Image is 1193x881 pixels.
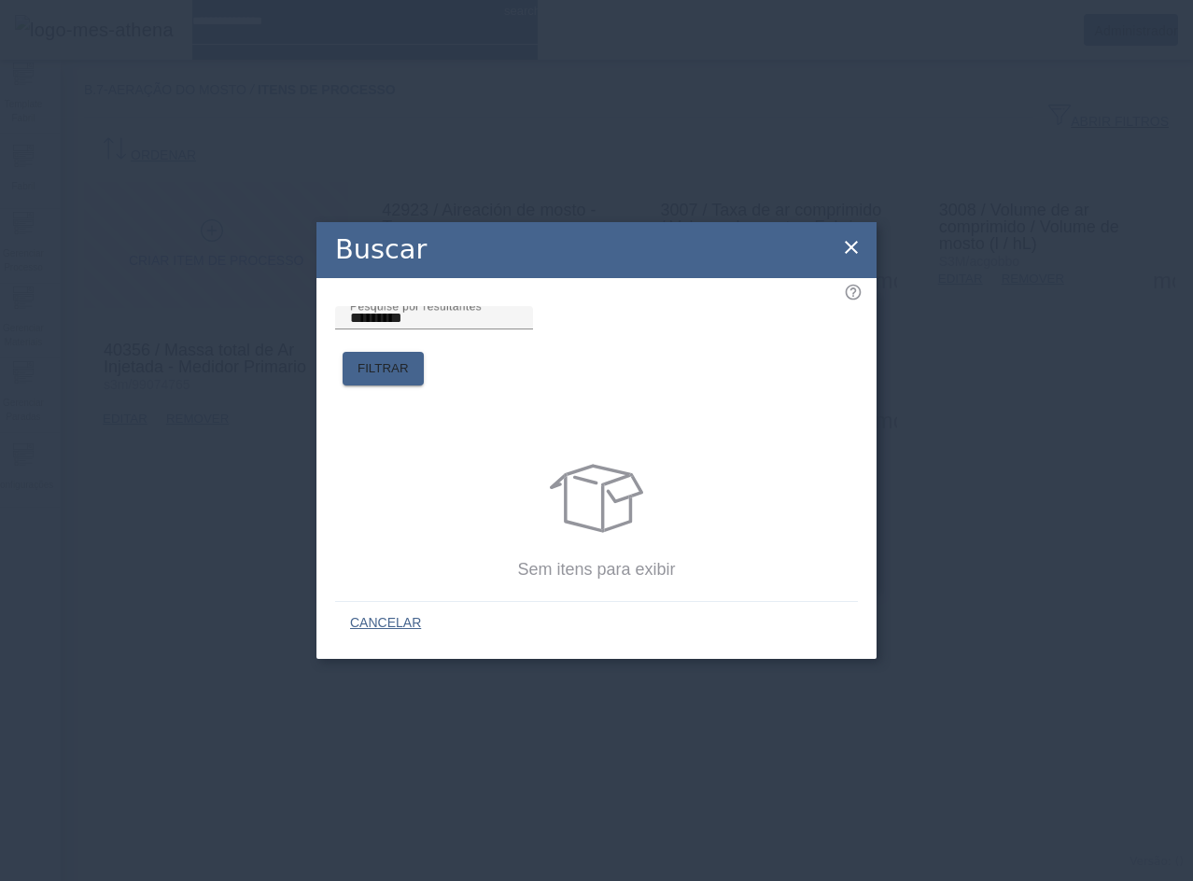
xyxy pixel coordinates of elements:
button: CANCELAR [335,607,436,640]
button: FILTRAR [343,352,424,385]
p: Sem itens para exibir [340,557,853,582]
span: FILTRAR [358,359,409,378]
span: CANCELAR [350,614,421,633]
h2: Buscar [335,230,427,270]
mat-label: Pesquise por resultantes [350,300,482,312]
